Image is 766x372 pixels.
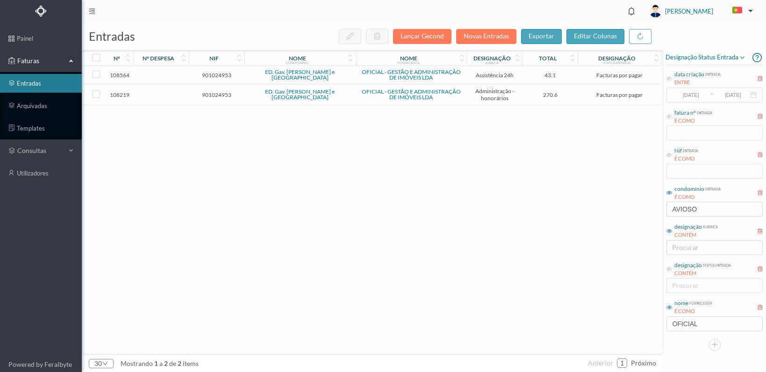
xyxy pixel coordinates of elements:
li: Página Seguinte [631,356,656,371]
span: Designação status entrada [666,52,746,63]
span: consultas [17,146,64,155]
div: nº despesa [143,55,174,62]
button: editar colunas [566,29,624,44]
img: Logo [35,5,47,17]
button: PT [725,3,757,18]
div: entrada [704,185,721,192]
span: 108564 [108,72,131,79]
i: icon: down [102,361,108,366]
div: É COMO [674,193,721,201]
span: entradas [89,29,135,43]
div: nome [674,299,688,307]
li: Página Anterior [588,356,613,371]
div: designação [674,223,702,231]
div: fornecedor [398,61,420,65]
a: OFICIAL - GESTÃO E ADMINISTRAÇÃO DE IMÓVEIS LDA [362,88,461,101]
div: ENTRE [674,79,721,87]
span: items [183,359,199,367]
a: ED. Gav. [PERSON_NAME] e [GEOGRAPHIC_DATA] [265,68,335,81]
div: status entrada [702,261,731,268]
div: fatura nº [674,109,696,117]
span: a [159,359,163,367]
a: ED. Gav. [PERSON_NAME] e [GEOGRAPHIC_DATA] [265,88,335,101]
div: designação [598,55,636,62]
img: user_titan3.af2715ee.jpg [649,5,662,17]
div: entrada [682,146,698,153]
div: rubrica [702,223,718,230]
div: entrada [704,70,721,77]
span: exportar [529,32,554,40]
span: Novas Entradas [456,32,521,40]
div: CONTÉM [674,270,731,277]
div: fornecedor [688,299,712,306]
span: 901024953 [191,91,242,98]
a: OFICIAL - GESTÃO E ADMINISTRAÇÃO DE IMÓVEIS LDA [362,68,461,81]
span: 1 [153,359,159,367]
button: exportar [521,29,562,44]
span: Faturas [15,56,66,66]
span: anterior [588,359,613,367]
div: condomínio [674,185,704,193]
li: 1 [617,358,627,368]
div: É COMO [674,307,712,315]
button: Novas Entradas [456,29,516,44]
span: 108219 [108,91,131,98]
span: 901024953 [191,72,242,79]
div: nif [209,55,219,62]
div: condomínio [286,61,308,65]
i: icon: menu-fold [89,8,95,15]
div: 30 [94,357,102,371]
span: Administração - honorários [469,88,520,102]
span: 43.1 [525,72,576,79]
div: Nif [674,146,682,155]
span: Facturas por pagar [580,91,659,98]
span: 2 [176,359,183,367]
i: icon: bell [625,5,637,17]
span: de [169,359,176,367]
div: É COMO [674,117,712,125]
div: nº [114,55,120,62]
div: procurar [672,243,753,252]
div: CONTÉM [674,231,718,239]
div: designação [674,261,702,270]
div: rubrica [485,61,499,65]
div: nome [400,55,417,62]
div: data criação [674,70,704,79]
span: mostrando [121,359,153,367]
div: É COMO [674,155,698,163]
div: nome [289,55,306,62]
span: 2 [163,359,169,367]
div: entrada [696,109,712,116]
span: Facturas por pagar [580,72,659,79]
span: próximo [631,359,656,367]
div: designação [473,55,511,62]
a: 1 [617,356,627,370]
span: Assistência 24h [469,72,520,79]
div: total [539,55,557,62]
button: Lançar Gecond [393,29,451,44]
div: status entrada [603,61,631,65]
i: icon: question-circle-o [752,50,762,65]
span: 270.6 [525,91,576,98]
